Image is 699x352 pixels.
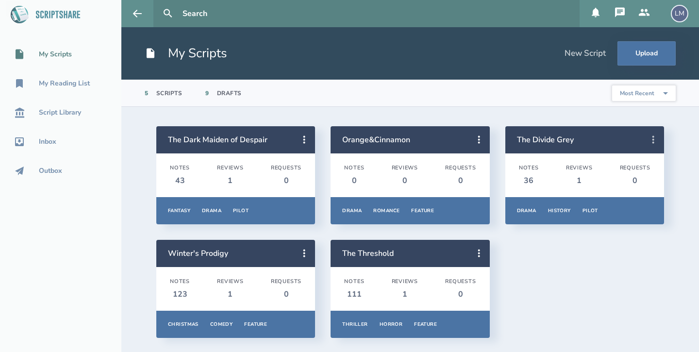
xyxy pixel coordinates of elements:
[170,278,190,285] div: Notes
[210,321,233,328] div: Comedy
[39,80,90,87] div: My Reading List
[445,175,476,186] div: 0
[566,175,593,186] div: 1
[373,207,399,214] div: Romance
[202,207,221,214] div: Drama
[445,278,476,285] div: Requests
[342,248,394,259] a: The Threshold
[620,165,650,171] div: Requests
[170,175,190,186] div: 43
[217,165,244,171] div: Reviews
[519,175,539,186] div: 36
[380,321,403,328] div: Horror
[244,321,267,328] div: Feature
[671,5,688,22] div: LM
[168,321,199,328] div: Christmas
[145,89,149,97] div: 5
[39,109,81,117] div: Script Library
[548,207,571,214] div: History
[342,207,362,214] div: Drama
[392,165,418,171] div: Reviews
[344,278,364,285] div: Notes
[271,289,301,300] div: 0
[168,248,228,259] a: Winter's Prodigy
[414,321,437,328] div: Feature
[582,207,598,214] div: Pilot
[168,134,267,145] a: The Dark Maiden of Despair
[517,207,536,214] div: Drama
[39,167,62,175] div: Outbox
[617,41,676,66] button: Upload
[620,175,650,186] div: 0
[517,134,574,145] a: The Divide Grey
[344,165,364,171] div: Notes
[566,165,593,171] div: Reviews
[156,89,183,97] div: Scripts
[344,289,364,300] div: 111
[342,134,410,145] a: Orange&Cinnamon
[145,45,227,62] h1: My Scripts
[271,165,301,171] div: Requests
[565,48,606,59] div: New Script
[519,165,539,171] div: Notes
[39,50,72,58] div: My Scripts
[217,289,244,300] div: 1
[392,175,418,186] div: 0
[217,278,244,285] div: Reviews
[344,175,364,186] div: 0
[392,289,418,300] div: 1
[342,321,367,328] div: Thriller
[217,89,242,97] div: Drafts
[271,278,301,285] div: Requests
[392,278,418,285] div: Reviews
[271,175,301,186] div: 0
[39,138,56,146] div: Inbox
[445,165,476,171] div: Requests
[445,289,476,300] div: 0
[170,165,190,171] div: Notes
[411,207,434,214] div: Feature
[170,289,190,300] div: 123
[168,207,190,214] div: Fantasy
[217,175,244,186] div: 1
[205,89,209,97] div: 9
[233,207,249,214] div: Pilot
